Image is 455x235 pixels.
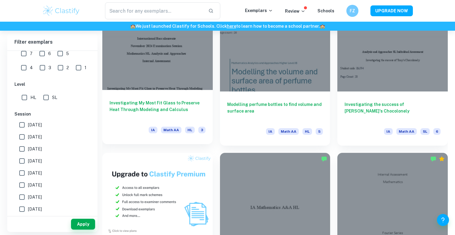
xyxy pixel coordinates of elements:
p: Exemplars [245,7,273,14]
span: 2 [67,64,69,71]
span: IA [384,128,393,135]
input: Search for any exemplars... [105,2,203,19]
a: Modelling perfume bottles to find volume and surface areaIAMath AAHL5 [220,9,330,146]
a: here [227,24,236,29]
span: [DATE] [28,122,42,128]
span: 6 [433,128,441,135]
span: 🏫 [130,24,135,29]
img: Marked [430,156,436,162]
a: Investigating the success of [PERSON_NAME]'s ChocolonelyIAMath AASL6 [337,9,448,146]
span: 4 [30,64,33,71]
span: 1 [85,64,86,71]
span: Math AA [396,128,417,135]
a: Investigating My Most Fit Glass to Preserve Heat Through Modeling and CalculusIAMath AAHL3 [102,9,213,146]
img: Marked [321,156,327,162]
h6: Modelling perfume bottles to find volume and surface area [227,101,323,121]
span: IA [266,128,275,135]
span: 🏫 [320,24,325,29]
span: [DATE] [28,182,42,188]
span: Math AA [278,128,299,135]
span: 3 [48,64,51,71]
span: 5 [316,128,323,135]
h6: FZ [349,8,356,14]
h6: Session [14,111,90,117]
p: Review [285,8,305,14]
button: Help and Feedback [437,214,449,226]
span: [DATE] [28,134,42,140]
span: HL [185,127,195,133]
img: Clastify logo [42,5,80,17]
span: [DATE] [28,146,42,152]
button: FZ [346,5,358,17]
span: Math AA [161,127,181,133]
span: [DATE] [28,194,42,200]
span: [DATE] [28,206,42,212]
span: SL [420,128,430,135]
h6: Investigating My Most Fit Glass to Preserve Heat Through Modeling and Calculus [110,100,206,119]
button: UPGRADE NOW [370,5,413,16]
a: Schools [317,8,334,13]
span: HL [302,128,312,135]
span: [DATE] [28,170,42,176]
span: HL [30,94,36,101]
div: Premium [439,156,445,162]
h6: Filter exemplars [7,34,97,51]
span: [DATE] [28,158,42,164]
h6: Investigating the success of [PERSON_NAME]'s Chocolonely [345,101,441,121]
span: 7 [30,50,32,57]
span: IA [149,127,157,133]
button: Apply [71,219,95,230]
span: 5 [66,50,69,57]
span: 3 [198,127,206,133]
h6: Level [14,81,90,88]
span: SL [52,94,57,101]
span: 6 [48,50,51,57]
h6: We just launched Clastify for Schools. Click to learn how to become a school partner. [1,23,454,29]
